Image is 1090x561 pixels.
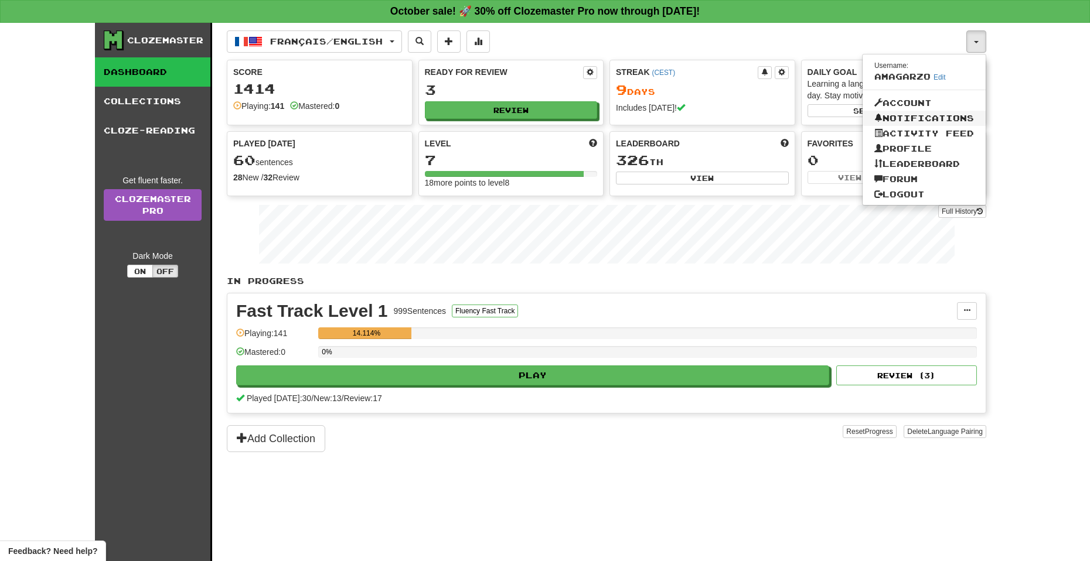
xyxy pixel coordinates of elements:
[127,265,153,278] button: On
[904,425,986,438] button: DeleteLanguage Pairing
[322,327,411,339] div: 14.114%
[390,5,700,17] strong: October sale! 🚀 30% off Clozemaster Pro now through [DATE]!
[781,138,789,149] span: This week in points, UTC
[425,138,451,149] span: Level
[233,100,284,112] div: Playing:
[270,36,383,46] span: Français / English
[343,394,381,403] span: Review: 17
[843,425,896,438] button: ResetProgress
[437,30,461,53] button: Add sentence to collection
[408,30,431,53] button: Search sentences
[425,66,584,78] div: Ready for Review
[808,78,980,101] div: Learning a language requires practice every day. Stay motivated!
[290,100,339,112] div: Mastered:
[863,172,986,187] a: Forum
[394,305,447,317] div: 999 Sentences
[616,152,649,168] span: 326
[425,177,598,189] div: 18 more points to level 8
[247,394,311,403] span: Played [DATE]: 30
[236,346,312,365] div: Mastered: 0
[233,66,406,78] div: Score
[863,111,986,126] a: Notifications
[466,30,490,53] button: More stats
[152,265,178,278] button: Off
[616,81,627,98] span: 9
[104,189,202,221] a: ClozemasterPro
[874,61,908,70] small: Username:
[104,250,202,262] div: Dark Mode
[233,172,406,183] div: New / Review
[616,102,789,114] div: Includes [DATE]!
[616,66,758,78] div: Streak
[236,302,388,320] div: Fast Track Level 1
[236,327,312,347] div: Playing: 141
[233,81,406,96] div: 1414
[233,152,256,168] span: 60
[311,394,314,403] span: /
[452,305,518,317] button: Fluency Fast Track
[863,95,986,111] a: Account
[227,275,986,287] p: In Progress
[95,116,210,145] a: Cloze-Reading
[863,187,986,202] a: Logout
[616,138,680,149] span: Leaderboard
[425,101,598,119] button: Review
[938,205,986,218] button: Full History
[652,69,675,77] a: (CEST)
[233,173,243,182] strong: 28
[104,175,202,186] div: Get fluent faster.
[425,83,598,97] div: 3
[616,153,789,168] div: th
[342,394,344,403] span: /
[233,138,295,149] span: Played [DATE]
[808,138,980,149] div: Favorites
[836,365,977,385] button: Review (3)
[271,101,284,111] strong: 141
[227,425,325,452] button: Add Collection
[934,73,946,81] a: Edit
[928,427,983,436] span: Language Pairing
[314,394,341,403] span: New: 13
[8,545,97,557] span: Open feedback widget
[335,101,339,111] strong: 0
[95,57,210,87] a: Dashboard
[616,172,789,184] button: View
[863,126,986,141] a: Activity Feed
[589,138,597,149] span: Score more points to level up
[127,35,203,46] div: Clozemaster
[808,104,980,117] button: Seta dailygoal
[865,427,893,436] span: Progress
[263,173,272,182] strong: 32
[808,153,980,167] div: 0
[95,87,210,116] a: Collections
[808,171,893,184] button: View
[874,71,931,81] span: amagarzo
[425,153,598,167] div: 7
[236,365,829,385] button: Play
[616,83,789,98] div: Day s
[863,156,986,172] a: Leaderboard
[227,30,402,53] button: Français/English
[808,66,980,78] div: Daily Goal
[233,153,406,168] div: sentences
[863,141,986,156] a: Profile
